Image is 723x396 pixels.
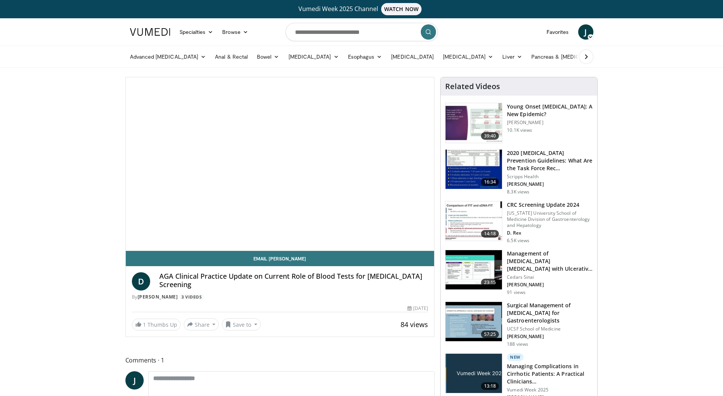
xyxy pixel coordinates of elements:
a: [MEDICAL_DATA] [284,49,343,64]
a: 39:40 Young Onset [MEDICAL_DATA]: A New Epidemic? [PERSON_NAME] 10.1K views [445,103,593,143]
a: 23:15 Management of [MEDICAL_DATA] [MEDICAL_DATA] with Ulcerative [MEDICAL_DATA] Cedars Sinai [PE... [445,250,593,295]
img: 91500494-a7c6-4302-a3df-6280f031e251.150x105_q85_crop-smart_upscale.jpg [446,201,502,241]
span: 23:15 [481,279,499,286]
a: Esophagus [343,49,387,64]
h4: AGA Clinical Practice Update on Current Role of Blood Tests for [MEDICAL_DATA] Screening [159,272,428,289]
div: By [132,294,428,300]
p: 188 views [507,341,528,347]
p: [US_STATE] University School of Medicine Division of Gastroenterology and Hepatology [507,210,593,228]
img: 1ac37fbe-7b52-4c81-8c6c-a0dd688d0102.150x105_q85_crop-smart_upscale.jpg [446,150,502,189]
div: [DATE] [407,305,428,312]
h3: Managing Complications in Cirrhotic Patients: A Practical Clinicians… [507,362,593,385]
a: [MEDICAL_DATA] [438,49,498,64]
input: Search topics, interventions [285,23,438,41]
img: b23cd043-23fa-4b3f-b698-90acdd47bf2e.150x105_q85_crop-smart_upscale.jpg [446,103,502,143]
h3: 2020 [MEDICAL_DATA] Prevention Guidelines: What Are the Task Force Rec… [507,149,593,172]
a: J [578,24,593,40]
a: [MEDICAL_DATA] [386,49,438,64]
a: Vumedi Week 2025 ChannelWATCH NOW [131,3,592,15]
a: 1 Thumbs Up [132,319,181,331]
span: 57:25 [481,331,499,338]
span: 16:34 [481,178,499,186]
a: Email [PERSON_NAME] [126,251,434,266]
a: Advanced [MEDICAL_DATA] [125,49,211,64]
a: Anal & Rectal [210,49,252,64]
p: UCSF School of Medicine [507,326,593,332]
a: [PERSON_NAME] [138,294,178,300]
a: Favorites [542,24,574,40]
p: [PERSON_NAME] [507,334,593,340]
p: 10.1K views [507,127,532,133]
img: b79064c7-a40b-4262-95d7-e83347a42cae.jpg.150x105_q85_crop-smart_upscale.jpg [446,354,502,393]
h3: CRC Screening Update 2024 [507,201,593,209]
video-js: Video Player [126,77,434,251]
h4: Related Videos [445,82,500,91]
p: D. Rex [507,230,593,236]
span: WATCH NOW [381,3,422,15]
img: 00707986-8314-4f7d-9127-27a2ffc4f1fa.150x105_q85_crop-smart_upscale.jpg [446,302,502,342]
p: 6.5K views [507,238,529,244]
a: Pancreas & [MEDICAL_DATA] [527,49,616,64]
img: VuMedi Logo [130,28,170,36]
p: 8.3K views [507,189,529,195]
img: 5fe88c0f-9f33-4433-ade1-79b064a0283b.150x105_q85_crop-smart_upscale.jpg [446,250,502,290]
h3: Management of [MEDICAL_DATA] [MEDICAL_DATA] with Ulcerative [MEDICAL_DATA] [507,250,593,273]
a: Bowel [252,49,284,64]
p: New [507,353,524,361]
button: Share [184,318,219,331]
a: 16:34 2020 [MEDICAL_DATA] Prevention Guidelines: What Are the Task Force Rec… Scripps Health [PER... [445,149,593,195]
a: 57:25 Surgical Management of [MEDICAL_DATA] for Gastroenterologists UCSF School of Medicine [PERS... [445,302,593,347]
a: 3 Videos [179,294,204,300]
a: Liver [498,49,526,64]
span: 1 [143,321,146,328]
p: [PERSON_NAME] [507,282,593,288]
p: 91 views [507,289,526,295]
span: 39:40 [481,132,499,140]
a: D [132,272,150,291]
p: [PERSON_NAME] [507,120,593,126]
a: Specialties [175,24,218,40]
a: J [125,371,144,390]
p: Vumedi Week 2025 [507,387,593,393]
span: 84 views [401,320,428,329]
h3: Young Onset [MEDICAL_DATA]: A New Epidemic? [507,103,593,118]
span: 14:18 [481,230,499,238]
span: 13:18 [481,382,499,390]
button: Save to [222,318,261,331]
p: Scripps Health [507,174,593,180]
p: [PERSON_NAME] [507,181,593,187]
a: Browse [218,24,253,40]
p: Cedars Sinai [507,274,593,280]
a: 14:18 CRC Screening Update 2024 [US_STATE] University School of Medicine Division of Gastroentero... [445,201,593,244]
span: Comments 1 [125,355,435,365]
h3: Surgical Management of [MEDICAL_DATA] for Gastroenterologists [507,302,593,324]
